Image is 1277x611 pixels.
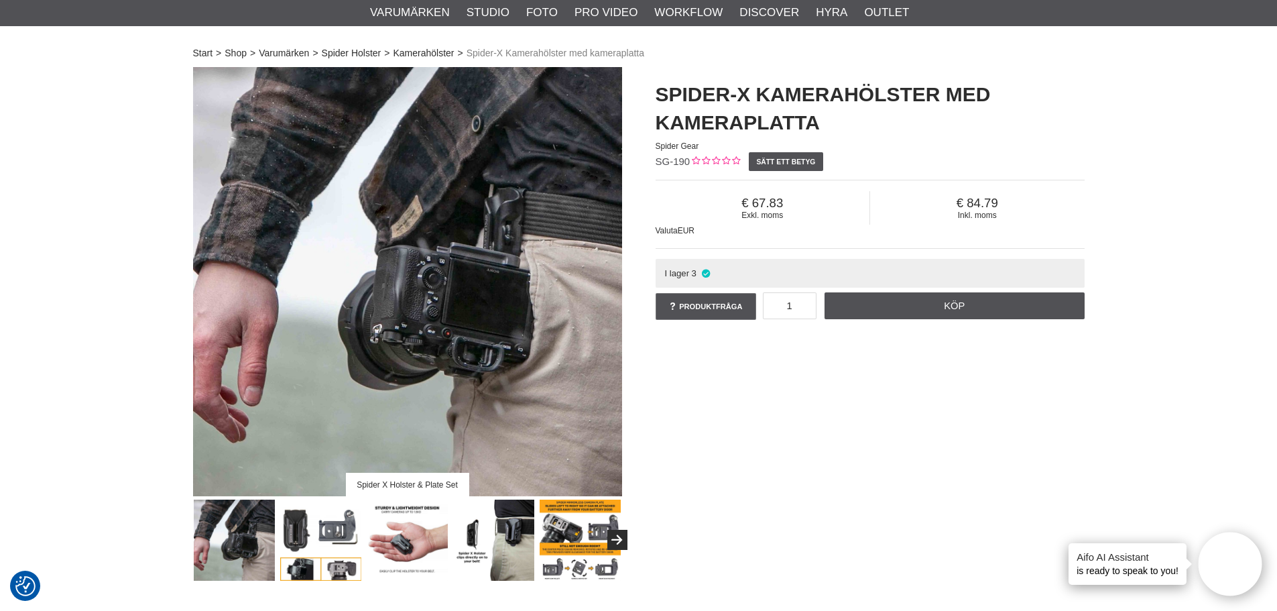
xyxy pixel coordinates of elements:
a: Start [193,46,213,60]
img: Revisit consent button [15,576,36,596]
span: Spider Gear [656,142,699,151]
a: Discover [739,4,799,21]
a: Varumärken [370,4,450,21]
a: Studio [467,4,509,21]
a: Workflow [654,4,723,21]
a: Produktfråga [656,293,756,320]
img: Sliding plate design [540,500,621,581]
span: 67.83 [656,196,870,211]
span: Spider-X Kamerahölster med kameraplatta [467,46,644,60]
a: Hyra [816,4,847,21]
span: > [458,46,463,60]
a: Köp [825,292,1085,319]
a: Varumärken [259,46,309,60]
a: Spider Holster [322,46,381,60]
div: Kundbetyg: 0 [690,155,740,169]
span: Inkl. moms [870,211,1085,220]
img: Self-locking design [367,500,448,581]
span: > [216,46,221,60]
a: Foto [526,4,558,21]
span: Valuta [656,226,678,235]
h1: Spider-X Kamerahölster med kameraplatta [656,80,1085,137]
img: Ready for action with the Spider X Holster [453,500,534,581]
div: is ready to speak to you! [1069,543,1187,585]
button: Next [607,530,627,550]
span: > [384,46,389,60]
span: 3 [692,268,696,278]
span: > [312,46,318,60]
img: Optimized for Mirrorless cameras [280,500,361,581]
h4: Aifo AI Assistant [1077,550,1178,564]
a: Kamerahölster [393,46,454,60]
div: Spider X Holster & Plate Set [345,473,469,496]
span: SG-190 [656,156,690,167]
a: Shop [225,46,247,60]
a: Pro Video [574,4,637,21]
i: I lager [700,268,711,278]
img: Spider X Holster & Plate Set [193,67,622,496]
span: EUR [678,226,694,235]
a: Outlet [864,4,909,21]
span: > [250,46,255,60]
span: I lager [664,268,689,278]
span: Exkl. moms [656,211,870,220]
span: 84.79 [870,196,1085,211]
img: Spider X Holster & Plate Set [194,500,275,581]
button: Samtyckesinställningar [15,574,36,598]
a: Sätt ett betyg [749,152,823,171]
